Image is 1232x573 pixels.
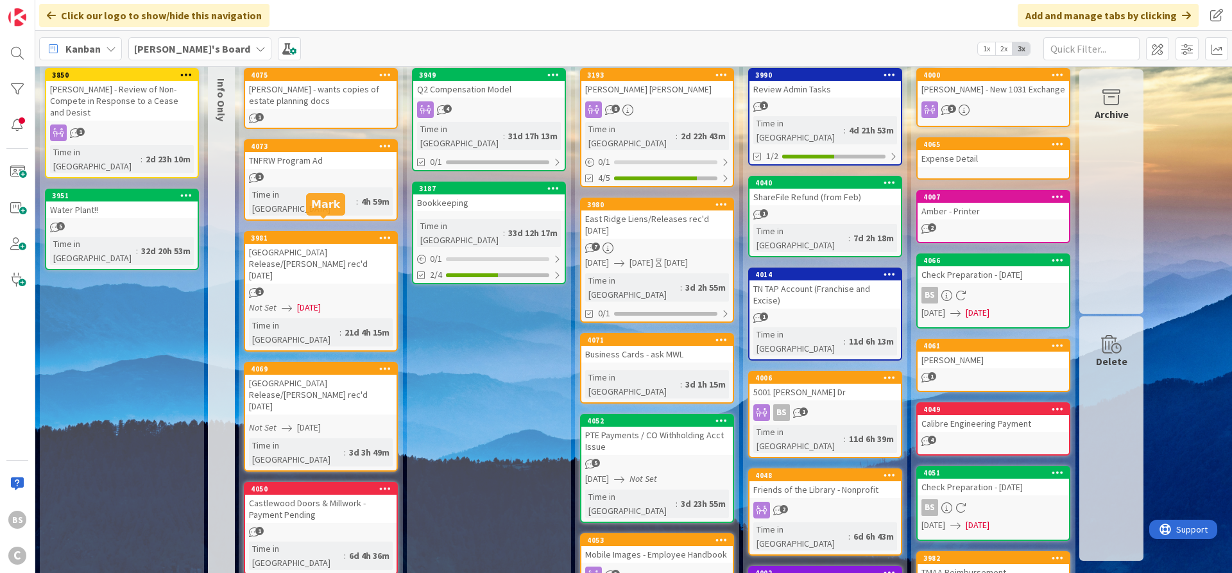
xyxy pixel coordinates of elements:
div: 3d 2h 55m [682,280,729,295]
div: C [8,547,26,565]
div: 4053Mobile Images - Employee Handbook [581,535,733,563]
div: 6d 4h 36m [346,549,393,563]
div: East Ridge Liens/Releases rec'd [DATE] [581,210,733,239]
div: 4040 [755,178,901,187]
div: Time in [GEOGRAPHIC_DATA] [753,425,844,453]
div: 4069 [245,363,397,375]
a: 40065001 [PERSON_NAME] DrBSTime in [GEOGRAPHIC_DATA]:11d 6h 39m [748,371,902,458]
div: BS [918,287,1069,304]
span: 1 [255,173,264,181]
div: BS [921,499,938,516]
div: 7d 2h 18m [850,231,897,245]
div: Q2 Compensation Model [413,81,565,98]
a: 3949Q2 Compensation ModelTime in [GEOGRAPHIC_DATA]:31d 17h 13m0/1 [412,68,566,171]
a: 4000[PERSON_NAME] - New 1031 Exchange [916,68,1070,127]
div: 3d 1h 15m [682,377,729,391]
span: 1 [760,101,768,110]
div: 4065Expense Detail [918,139,1069,167]
div: Time in [GEOGRAPHIC_DATA] [753,522,848,551]
div: 0/1 [581,154,733,170]
a: 3187BookkeepingTime in [GEOGRAPHIC_DATA]:33d 12h 17m0/12/4 [412,182,566,284]
span: [DATE] [629,256,653,269]
div: Business Cards - ask MWL [581,346,733,363]
div: Check Preparation - [DATE] [918,266,1069,283]
span: 1 [800,407,808,416]
span: 0/1 [598,307,610,320]
div: [PERSON_NAME] - New 1031 Exchange [918,81,1069,98]
div: 3981[GEOGRAPHIC_DATA] Release/[PERSON_NAME] rec'd [DATE] [245,232,397,284]
div: 4h 59m [358,194,393,209]
div: 3951 [46,190,198,201]
div: Time in [GEOGRAPHIC_DATA] [50,237,136,265]
a: 4051Check Preparation - [DATE]BS[DATE][DATE] [916,466,1070,541]
span: : [339,325,341,339]
span: 2 [780,505,788,513]
div: 4000[PERSON_NAME] - New 1031 Exchange [918,69,1069,98]
div: 3990 [755,71,901,80]
i: Not Set [249,302,277,313]
div: 3990Review Admin Tasks [749,69,901,98]
div: 4006 [755,373,901,382]
div: 3982 [918,552,1069,564]
span: : [844,334,846,348]
a: 3981[GEOGRAPHIC_DATA] Release/[PERSON_NAME] rec'd [DATE]Not Set[DATE]Time in [GEOGRAPHIC_DATA]:21... [244,231,398,352]
div: 3951Water Plant!! [46,190,198,218]
span: 1 [760,312,768,321]
span: 1/2 [766,150,778,163]
div: Time in [GEOGRAPHIC_DATA] [249,542,344,570]
span: 2x [995,42,1013,55]
div: 11d 6h 39m [846,432,897,446]
span: 2/4 [430,268,442,282]
span: 1 [760,209,768,218]
div: 4061[PERSON_NAME] [918,340,1069,368]
a: 4061[PERSON_NAME] [916,339,1070,392]
div: [PERSON_NAME] - wants copies of estate planning docs [245,81,397,109]
span: 1 [255,113,264,121]
span: : [344,445,346,459]
div: Calibre Engineering Payment [918,415,1069,432]
div: 4066Check Preparation - [DATE] [918,255,1069,283]
span: 5 [56,222,65,230]
div: Time in [GEOGRAPHIC_DATA] [249,318,339,346]
a: 4040ShareFile Refund (from Feb)Time in [GEOGRAPHIC_DATA]:7d 2h 18m [748,176,902,257]
span: 1 [255,527,264,535]
div: Time in [GEOGRAPHIC_DATA] [249,438,344,466]
span: 3 [948,105,956,113]
div: 4014TN TAP Account (Franchise and Excise) [749,269,901,309]
div: 3193 [587,71,733,80]
span: : [848,231,850,245]
span: [DATE] [585,256,609,269]
span: Support [27,2,58,17]
div: Add and manage tabs by clicking [1018,4,1199,27]
div: Click our logo to show/hide this navigation [39,4,269,27]
span: : [844,123,846,137]
div: [GEOGRAPHIC_DATA] Release/[PERSON_NAME] rec'd [DATE] [245,244,397,284]
span: : [356,194,358,209]
a: 3990Review Admin TasksTime in [GEOGRAPHIC_DATA]:4d 21h 53m1/2 [748,68,902,166]
div: Expense Detail [918,150,1069,167]
img: Visit kanbanzone.com [8,8,26,26]
span: : [676,497,678,511]
h5: Mark [311,198,340,210]
div: 4051 [923,468,1069,477]
div: 4000 [918,69,1069,81]
div: 3850 [52,71,198,80]
span: : [344,549,346,563]
div: 4000 [923,71,1069,80]
div: 4049 [918,404,1069,415]
div: PTE Payments / CO Withholding Acct Issue [581,427,733,455]
div: 5001 [PERSON_NAME] Dr [749,384,901,400]
span: : [141,152,142,166]
a: 4071Business Cards - ask MWLTime in [GEOGRAPHIC_DATA]:3d 1h 15m [580,333,734,404]
a: 4048Friends of the Library - NonprofitTime in [GEOGRAPHIC_DATA]:6d 6h 43m [748,468,902,556]
a: 3850[PERSON_NAME] - Review of Non-Compete in Response to a Cease and DesistTime in [GEOGRAPHIC_DA... [45,68,199,178]
div: 4007 [918,191,1069,203]
span: : [676,129,678,143]
div: TN TAP Account (Franchise and Excise) [749,280,901,309]
div: 4048Friends of the Library - Nonprofit [749,470,901,498]
div: Water Plant!! [46,201,198,218]
div: 3d 23h 55m [678,497,729,511]
div: 33d 12h 17m [505,226,561,240]
div: 2d 23h 10m [142,152,194,166]
div: Time in [GEOGRAPHIC_DATA] [753,116,844,144]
